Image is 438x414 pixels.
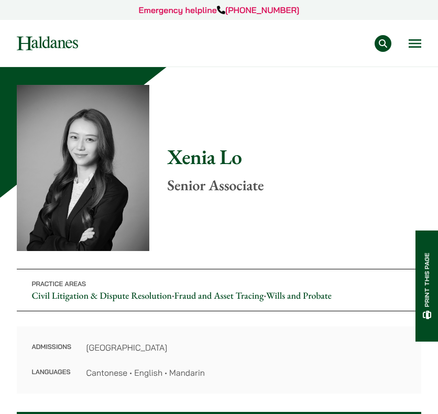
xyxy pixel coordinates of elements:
a: Fraud and Asset Tracing [174,290,264,302]
dt: Languages [31,366,71,379]
dd: Cantonese • English • Mandarin [86,366,406,379]
p: • • [17,269,421,311]
button: Search [375,35,391,52]
span: Practice Areas [31,280,86,288]
p: Senior Associate [167,177,421,194]
img: Logo of Haldanes [17,36,78,50]
dt: Admissions [31,341,71,366]
a: Wills and Probate [266,290,332,302]
button: Open menu [409,39,421,48]
a: Emergency helpline[PHONE_NUMBER] [139,5,300,15]
dd: [GEOGRAPHIC_DATA] [86,341,406,354]
h1: Xenia Lo [167,144,421,169]
a: Civil Litigation & Dispute Resolution [31,290,171,302]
